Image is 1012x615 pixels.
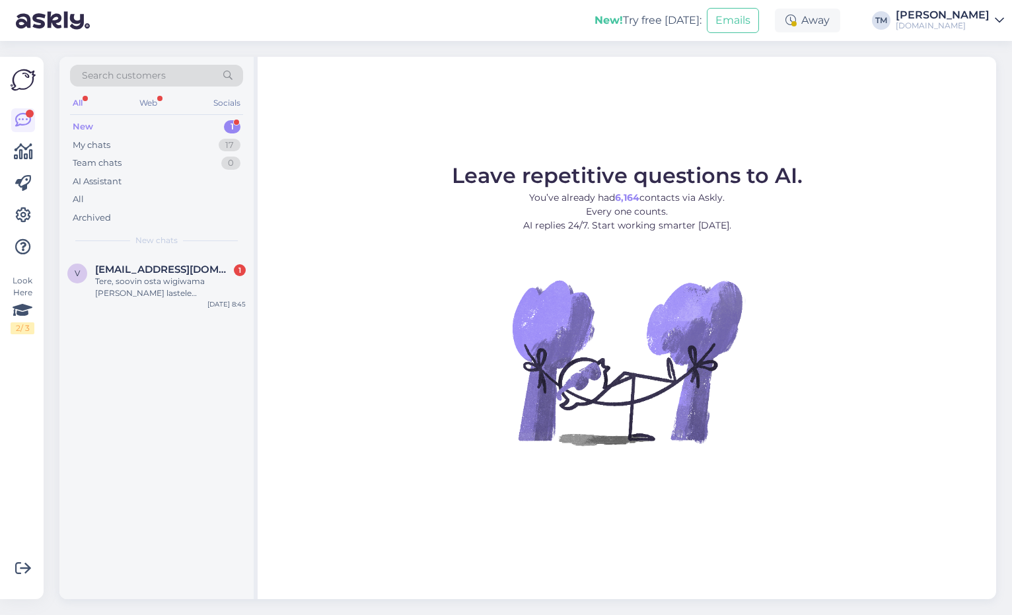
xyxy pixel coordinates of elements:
div: New [73,120,93,133]
div: All [70,94,85,112]
b: 6,164 [615,192,639,203]
div: Look Here [11,275,34,334]
div: Socials [211,94,243,112]
span: Search customers [82,69,166,83]
img: Askly Logo [11,67,36,92]
span: Vreni.oselin@gmail.com [95,264,233,275]
button: Emails [707,8,759,33]
div: AI Assistant [73,175,122,188]
div: Team chats [73,157,122,170]
div: [DATE] 8:45 [207,299,246,309]
span: V [75,268,80,278]
div: Try free [DATE]: [595,13,702,28]
div: 17 [219,139,240,152]
span: Leave repetitive questions to AI. [452,163,803,188]
div: 0 [221,157,240,170]
div: Web [137,94,160,112]
a: [PERSON_NAME][DOMAIN_NAME] [896,10,1004,31]
div: Away [775,9,840,32]
div: My chats [73,139,110,152]
div: 1 [224,120,240,133]
img: No Chat active [508,243,746,481]
div: 2 / 3 [11,322,34,334]
p: You’ve already had contacts via Askly. Every one counts. AI replies 24/7. Start working smarter [... [452,191,803,233]
div: [PERSON_NAME] [896,10,990,20]
div: TM [872,11,890,30]
div: 1 [234,264,246,276]
div: Archived [73,211,111,225]
div: All [73,193,84,206]
b: New! [595,14,623,26]
div: [DOMAIN_NAME] [896,20,990,31]
div: Tere, soovin osta wigiwama [PERSON_NAME] lastele [PERSON_NAME] tumba juurde aga tumba kangad ei [... [95,275,246,299]
span: New chats [135,235,178,246]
